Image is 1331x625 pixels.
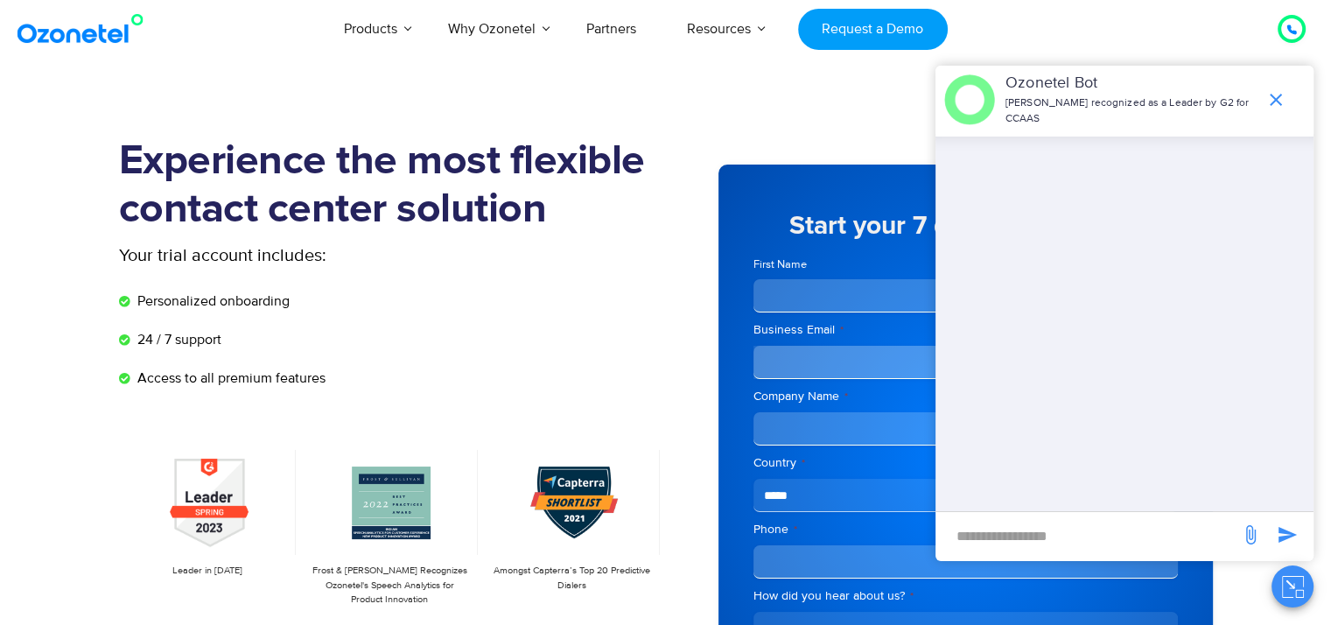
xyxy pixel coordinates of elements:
label: Business Email [753,321,1178,339]
p: Amongst Capterra’s Top 20 Predictive Dialers [492,564,651,593]
img: header [944,74,995,125]
span: send message [1270,517,1305,552]
button: Close chat [1271,565,1313,607]
label: First Name [753,256,961,273]
span: end chat or minimize [1258,82,1293,117]
p: [PERSON_NAME] recognized as a Leader by G2 for CCAAS [1005,95,1257,127]
span: 24 / 7 support [133,329,221,350]
p: Frost & [PERSON_NAME] Recognizes Ozonetel's Speech Analytics for Product Innovation [310,564,469,607]
div: new-msg-input [944,521,1231,552]
span: Personalized onboarding [133,291,290,312]
label: Company Name [753,388,1178,405]
a: Request a Demo [798,9,948,50]
span: send message [1233,517,1268,552]
label: How did you hear about us? [753,587,1178,605]
label: Country [753,454,1178,472]
h1: Experience the most flexible contact center solution [119,137,666,234]
p: Ozonetel Bot [1005,72,1257,95]
span: Access to all premium features [133,368,326,389]
p: Leader in [DATE] [128,564,287,579]
p: Your trial account includes: [119,242,535,269]
label: Phone [753,521,1178,538]
h5: Start your 7 day free trial now [753,213,1178,239]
